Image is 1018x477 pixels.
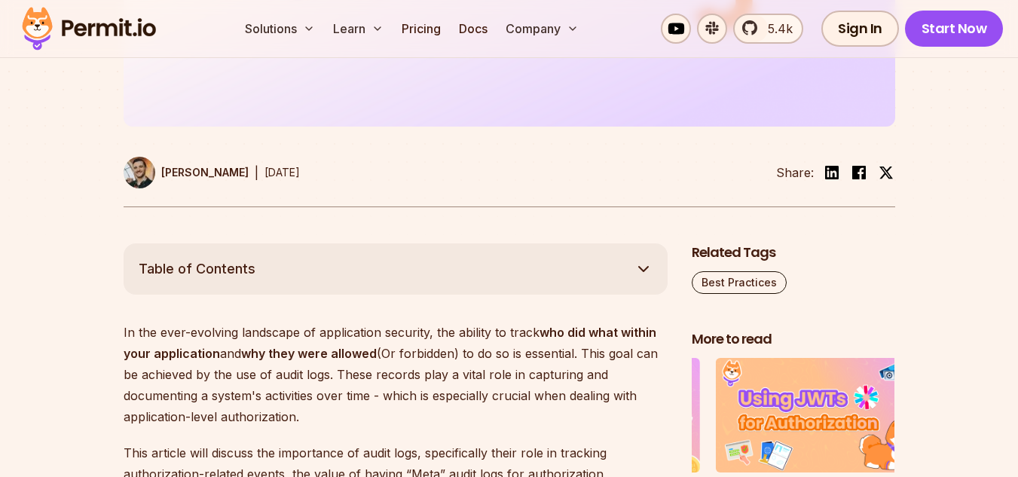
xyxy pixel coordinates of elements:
a: 5.4k [733,14,803,44]
p: [PERSON_NAME] [161,165,249,180]
h2: Related Tags [692,243,895,262]
span: 5.4k [759,20,793,38]
a: Best Practices [692,271,787,294]
button: Solutions [239,14,321,44]
button: Learn [327,14,390,44]
time: [DATE] [264,166,300,179]
p: In the ever-evolving landscape of application security, the ability to track and (Or forbidden) t... [124,322,668,427]
a: [PERSON_NAME] [124,157,249,188]
img: How to Use JWTs for Authorization: Best Practices and Common Mistakes [716,358,919,472]
span: Table of Contents [139,258,255,280]
h2: More to read [692,330,895,349]
img: linkedin [823,164,841,182]
a: Pricing [396,14,447,44]
a: Docs [453,14,494,44]
strong: why they were allowed [241,346,377,361]
img: Daniel Bass [124,157,155,188]
a: Start Now [905,11,1004,47]
button: Company [500,14,585,44]
img: twitter [879,165,894,180]
img: A Guide to Bearer Tokens: JWT vs. Opaque Tokens [497,358,700,472]
div: | [255,164,258,182]
button: Table of Contents [124,243,668,295]
a: Sign In [821,11,899,47]
img: facebook [850,164,868,182]
li: Share: [776,164,814,182]
img: Permit logo [15,3,163,54]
